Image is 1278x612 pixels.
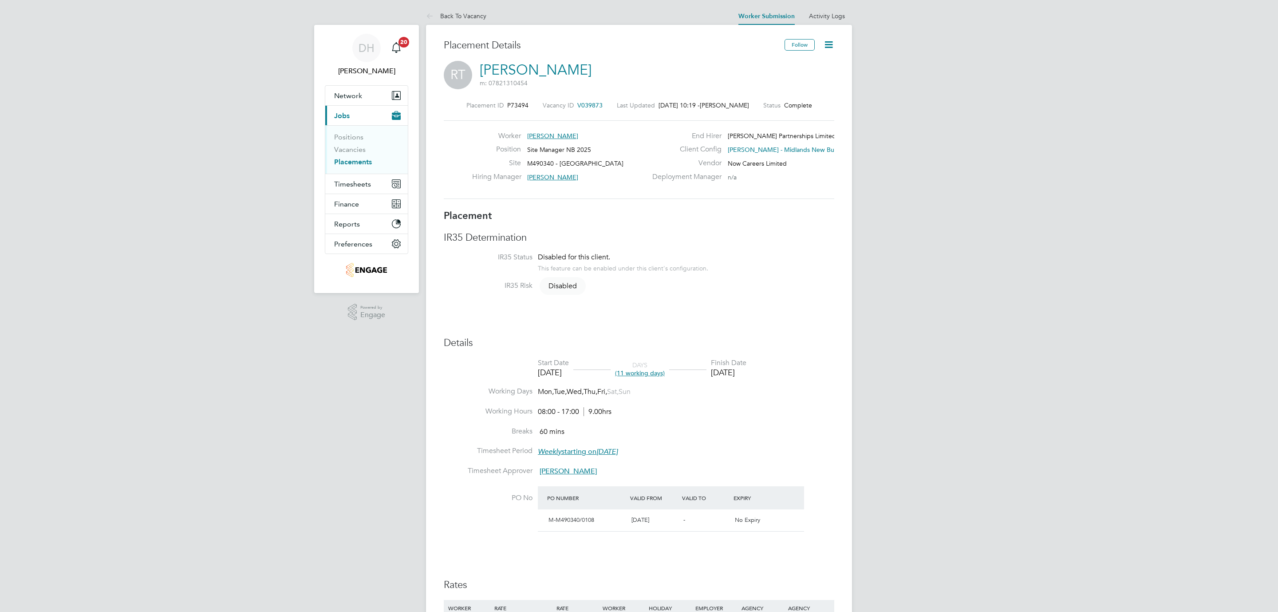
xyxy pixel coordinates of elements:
[728,173,737,181] span: n/a
[700,101,749,109] span: [PERSON_NAME]
[325,106,408,125] button: Jobs
[540,427,564,436] span: 60 mins
[548,516,594,524] span: M-M490340/0108
[444,466,532,476] label: Timesheet Approver
[615,369,665,377] span: (11 working days)
[472,145,521,154] label: Position
[444,387,532,396] label: Working Days
[444,231,834,244] h3: IR35 Determination
[444,579,834,592] h3: Rates
[527,146,591,154] span: Site Manager NB 2025
[314,25,419,293] nav: Main navigation
[659,101,700,109] span: [DATE] 10:19 -
[507,101,529,109] span: P73494
[784,101,812,109] span: Complete
[631,516,649,524] span: [DATE]
[554,387,567,396] span: Tue,
[545,490,628,506] div: PO Number
[540,467,597,476] span: [PERSON_NAME]
[728,146,841,154] span: [PERSON_NAME] - Midlands New Build
[647,159,722,168] label: Vendor
[711,367,746,378] div: [DATE]
[444,281,532,290] label: IR35 Risk
[577,101,603,109] span: V039873
[334,180,371,188] span: Timesheets
[647,172,722,182] label: Deployment Manager
[334,158,372,166] a: Placements
[444,337,834,350] h3: Details
[538,262,708,272] div: This feature can be enabled under this client's configuration.
[444,427,532,436] label: Breaks
[334,111,350,120] span: Jobs
[584,407,611,416] span: 9.00hrs
[325,125,408,174] div: Jobs
[538,447,561,456] em: Weekly
[538,407,611,417] div: 08:00 - 17:00
[444,61,472,89] span: RT
[711,358,746,368] div: Finish Date
[611,361,669,377] div: DAYS
[360,304,385,311] span: Powered by
[538,367,569,378] div: [DATE]
[334,133,363,141] a: Positions
[584,387,597,396] span: Thu,
[809,12,845,20] a: Activity Logs
[728,159,787,167] span: Now Careers Limited
[444,39,778,52] h3: Placement Details
[596,447,618,456] em: [DATE]
[444,493,532,503] label: PO No
[472,159,521,168] label: Site
[444,253,532,262] label: IR35 Status
[334,220,360,228] span: Reports
[325,263,408,277] a: Go to home page
[619,387,631,396] span: Sun
[527,159,623,167] span: M490340 - [GEOGRAPHIC_DATA]
[334,145,366,154] a: Vacancies
[683,516,685,524] span: -
[334,240,372,248] span: Preferences
[647,145,722,154] label: Client Config
[444,210,492,222] b: Placement
[763,101,781,109] label: Status
[480,61,592,79] a: [PERSON_NAME]
[444,407,532,416] label: Working Hours
[334,91,362,100] span: Network
[466,101,504,109] label: Placement ID
[472,172,521,182] label: Hiring Manager
[538,358,569,368] div: Start Date
[387,34,405,62] a: 20
[728,132,836,140] span: [PERSON_NAME] Partnerships Limited
[325,174,408,194] button: Timesheets
[334,200,359,208] span: Finance
[785,39,815,51] button: Follow
[346,263,387,277] img: nowcareers-logo-retina.png
[472,131,521,141] label: Worker
[325,34,408,76] a: DH[PERSON_NAME]
[325,214,408,234] button: Reports
[444,446,532,456] label: Timesheet Period
[617,101,655,109] label: Last Updated
[567,387,584,396] span: Wed,
[680,490,732,506] div: Valid To
[348,304,386,321] a: Powered byEngage
[527,173,578,181] span: [PERSON_NAME]
[538,387,554,396] span: Mon,
[607,387,619,396] span: Sat,
[426,12,486,20] a: Back To Vacancy
[738,12,795,20] a: Worker Submission
[538,447,618,456] span: starting on
[540,277,586,295] span: Disabled
[628,490,680,506] div: Valid From
[543,101,574,109] label: Vacancy ID
[325,234,408,254] button: Preferences
[647,131,722,141] label: End Hirer
[325,86,408,105] button: Network
[527,132,578,140] span: [PERSON_NAME]
[325,66,408,76] span: Danielle Hughes
[325,194,408,214] button: Finance
[480,79,528,87] span: m: 07821310454
[360,311,385,319] span: Engage
[538,253,610,262] span: Disabled for this client.
[359,42,375,54] span: DH
[597,387,607,396] span: Fri,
